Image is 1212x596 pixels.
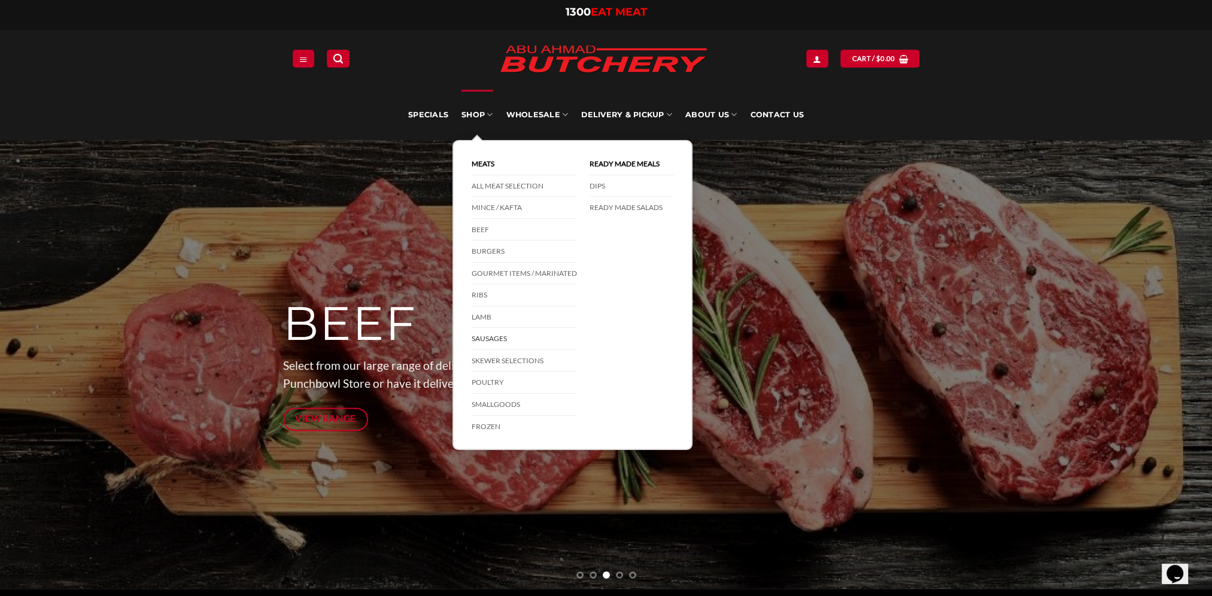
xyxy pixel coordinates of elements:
[490,37,717,83] img: Abu Ahmad Butchery
[590,153,673,175] a: Ready Made Meals
[283,408,369,431] a: View Range
[576,571,584,579] li: Page dot 1
[472,263,577,285] a: Gourmet Items / Marinated
[472,284,577,306] a: Ribs
[295,411,356,426] span: View Range
[852,53,895,64] span: Cart /
[472,372,577,394] a: Poultry
[590,571,597,579] li: Page dot 2
[876,53,880,64] span: $
[283,295,417,352] span: BEEF
[472,306,577,329] a: Lamb
[1162,548,1200,584] iframe: chat widget
[293,50,314,67] a: Menu
[408,90,448,140] a: Specials
[629,571,636,579] li: Page dot 5
[506,90,568,140] a: Wholesale
[472,394,577,416] a: Smallgoods
[327,50,350,67] a: Search
[591,5,647,19] span: EAT MEAT
[566,5,591,19] span: 1300
[472,241,577,263] a: Burgers
[461,90,493,140] a: SHOP
[472,175,577,197] a: All Meat Selection
[472,416,577,437] a: Frozen
[283,358,664,391] span: Select from our large range of delicious Order online & collect from our Punchbowl Store or have ...
[566,5,647,19] a: 1300EAT MEAT
[603,571,610,579] li: Page dot 3
[750,90,804,140] a: Contact Us
[616,571,623,579] li: Page dot 4
[590,197,673,218] a: Ready Made Salads
[840,50,919,67] a: View cart
[472,350,577,372] a: Skewer Selections
[472,153,577,175] a: Meats
[685,90,737,140] a: About Us
[472,197,577,219] a: Mince / Kafta
[472,219,577,241] a: Beef
[806,50,828,67] a: Login
[590,175,673,197] a: DIPS
[581,90,672,140] a: Delivery & Pickup
[472,328,577,350] a: Sausages
[876,54,895,62] bdi: 0.00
